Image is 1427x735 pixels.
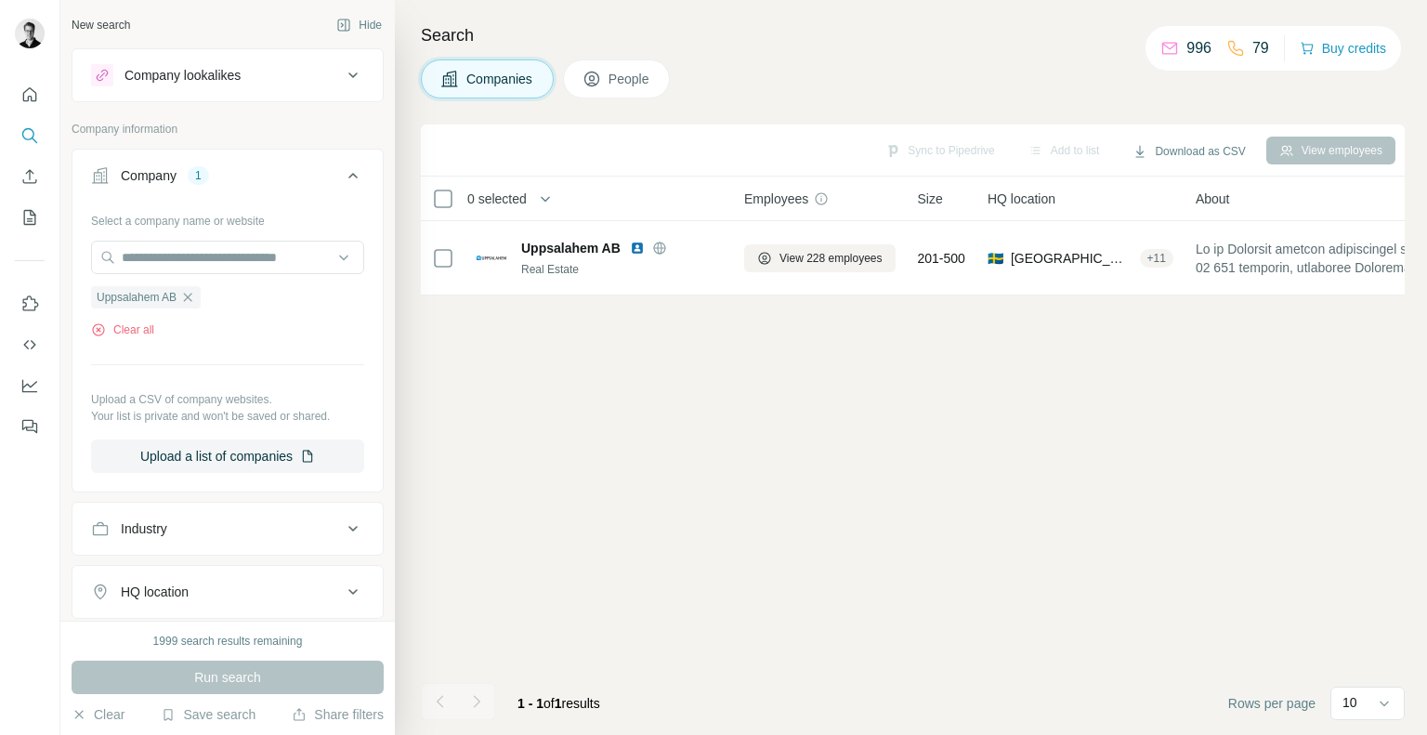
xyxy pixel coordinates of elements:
div: HQ location [121,583,189,601]
span: 1 [555,696,562,711]
p: Company information [72,121,384,138]
div: Company lookalikes [124,66,241,85]
button: Dashboard [15,369,45,402]
p: 79 [1252,37,1269,59]
span: HQ location [988,190,1055,208]
div: + 11 [1140,250,1173,267]
span: View 228 employees [779,250,883,267]
div: Real Estate [521,261,722,278]
p: Upload a CSV of company websites. [91,391,364,408]
span: People [609,70,651,88]
p: Your list is private and won't be saved or shared. [91,408,364,425]
span: Uppsalahem AB [521,239,621,257]
button: Clear all [91,322,154,338]
div: 1 [188,167,209,184]
span: About [1196,190,1230,208]
p: 996 [1186,37,1211,59]
span: Rows per page [1228,694,1316,713]
button: Share filters [292,705,384,724]
h4: Search [421,22,1405,48]
button: Clear [72,705,124,724]
span: 0 selected [467,190,527,208]
button: View 228 employees [744,244,896,272]
span: Uppsalahem AB [97,289,177,306]
span: Employees [744,190,808,208]
button: Download as CSV [1119,138,1258,165]
button: HQ location [72,570,383,614]
button: Enrich CSV [15,160,45,193]
div: New search [72,17,130,33]
span: 201-500 [918,249,965,268]
button: Quick start [15,78,45,112]
button: Hide [323,11,395,39]
button: Company lookalikes [72,53,383,98]
button: Save search [161,705,255,724]
span: Size [918,190,943,208]
div: Select a company name or website [91,205,364,230]
span: 1 - 1 [517,696,543,711]
div: Company [121,166,177,185]
span: Companies [466,70,534,88]
button: Use Surfe API [15,328,45,361]
div: 1999 search results remaining [153,633,303,650]
div: Industry [121,519,167,538]
button: Use Surfe on LinkedIn [15,287,45,321]
img: Logo of Uppsalahem AB [477,256,506,260]
button: Upload a list of companies [91,440,364,473]
span: 🇸🇪 [988,249,1003,268]
button: Industry [72,506,383,551]
img: LinkedIn logo [630,241,645,256]
button: Search [15,119,45,152]
button: My lists [15,201,45,234]
button: Company1 [72,153,383,205]
p: 10 [1342,693,1357,712]
span: [GEOGRAPHIC_DATA], [GEOGRAPHIC_DATA] [1011,249,1132,268]
span: of [543,696,555,711]
button: Feedback [15,410,45,443]
span: results [517,696,600,711]
button: Buy credits [1300,35,1386,61]
img: Avatar [15,19,45,48]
